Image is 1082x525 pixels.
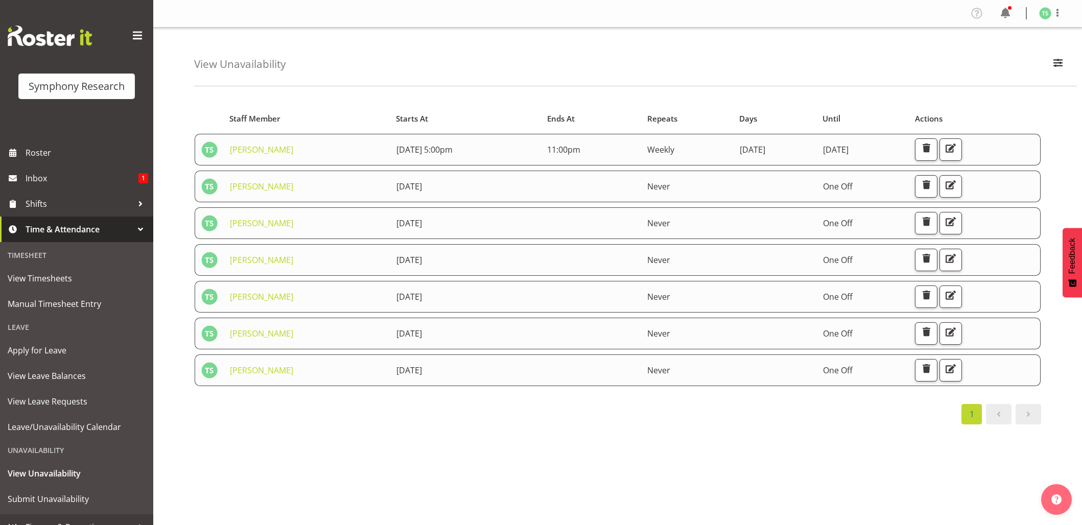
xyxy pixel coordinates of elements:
a: [PERSON_NAME] [230,291,293,302]
span: 1 [138,173,148,183]
span: Never [647,291,670,302]
span: Time & Attendance [26,222,133,237]
span: Never [647,254,670,266]
div: Unavailability [3,440,151,461]
span: View Timesheets [8,271,146,286]
img: tanya-stebbing1954.jpg [201,252,218,268]
a: View Timesheets [3,266,151,291]
img: help-xxl-2.png [1051,494,1062,505]
span: [DATE] [396,291,422,302]
span: View Leave Balances [8,368,146,384]
button: Feedback - Show survey [1063,228,1082,297]
button: Edit Unavailability [939,359,962,381]
span: Weekly [647,144,674,155]
button: Edit Unavailability [939,175,962,198]
div: Leave [3,317,151,338]
span: Until [822,113,840,125]
button: Delete Unavailability [915,285,937,308]
img: tanya-stebbing1954.jpg [201,178,218,195]
img: tanya-stebbing1954.jpg [201,215,218,231]
span: [DATE] [396,218,422,229]
button: Edit Unavailability [939,322,962,345]
span: [DATE] 5:00pm [396,144,453,155]
button: Delete Unavailability [915,212,937,234]
a: Submit Unavailability [3,486,151,512]
img: tanya-stebbing1954.jpg [1039,7,1051,19]
a: [PERSON_NAME] [230,218,293,229]
button: Delete Unavailability [915,175,937,198]
button: Edit Unavailability [939,212,962,234]
span: Inbox [26,171,138,186]
button: Delete Unavailability [915,249,937,271]
span: Staff Member [229,113,280,125]
span: Leave/Unavailability Calendar [8,419,146,435]
img: Rosterit website logo [8,26,92,46]
a: [PERSON_NAME] [230,365,293,376]
span: One Off [823,291,853,302]
button: Filter Employees [1047,53,1069,76]
span: One Off [823,328,853,339]
span: Shifts [26,196,133,211]
a: View Leave Balances [3,363,151,389]
img: tanya-stebbing1954.jpg [201,289,218,305]
span: One Off [823,181,853,192]
span: One Off [823,218,853,229]
span: [DATE] [740,144,765,155]
button: Delete Unavailability [915,138,937,161]
button: Delete Unavailability [915,322,937,345]
button: Delete Unavailability [915,359,937,381]
h4: View Unavailability [194,58,286,70]
div: Symphony Research [29,79,125,94]
span: [DATE] [396,254,422,266]
button: Edit Unavailability [939,249,962,271]
span: Starts At [396,113,428,125]
span: [DATE] [396,365,422,376]
span: Manual Timesheet Entry [8,296,146,312]
a: [PERSON_NAME] [230,181,293,192]
span: One Off [823,254,853,266]
span: Ends At [547,113,575,125]
a: View Leave Requests [3,389,151,414]
span: Submit Unavailability [8,491,146,507]
span: Never [647,365,670,376]
img: tanya-stebbing1954.jpg [201,325,218,342]
img: tanya-stebbing1954.jpg [201,362,218,378]
a: Leave/Unavailability Calendar [3,414,151,440]
img: tanya-stebbing1954.jpg [201,141,218,158]
span: 11:00pm [547,144,580,155]
span: View Leave Requests [8,394,146,409]
a: Apply for Leave [3,338,151,363]
a: [PERSON_NAME] [230,144,293,155]
span: Days [739,113,757,125]
button: Edit Unavailability [939,138,962,161]
span: Actions [915,113,943,125]
span: [DATE] [396,328,422,339]
a: View Unavailability [3,461,151,486]
span: Never [647,218,670,229]
span: Roster [26,145,148,160]
a: Manual Timesheet Entry [3,291,151,317]
span: Never [647,328,670,339]
span: View Unavailability [8,466,146,481]
a: [PERSON_NAME] [230,254,293,266]
span: [DATE] [396,181,422,192]
button: Edit Unavailability [939,285,962,308]
span: One Off [823,365,853,376]
a: [PERSON_NAME] [230,328,293,339]
div: Timesheet [3,245,151,266]
span: Feedback [1068,238,1077,274]
span: [DATE] [823,144,849,155]
span: Never [647,181,670,192]
span: Repeats [647,113,677,125]
span: Apply for Leave [8,343,146,358]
